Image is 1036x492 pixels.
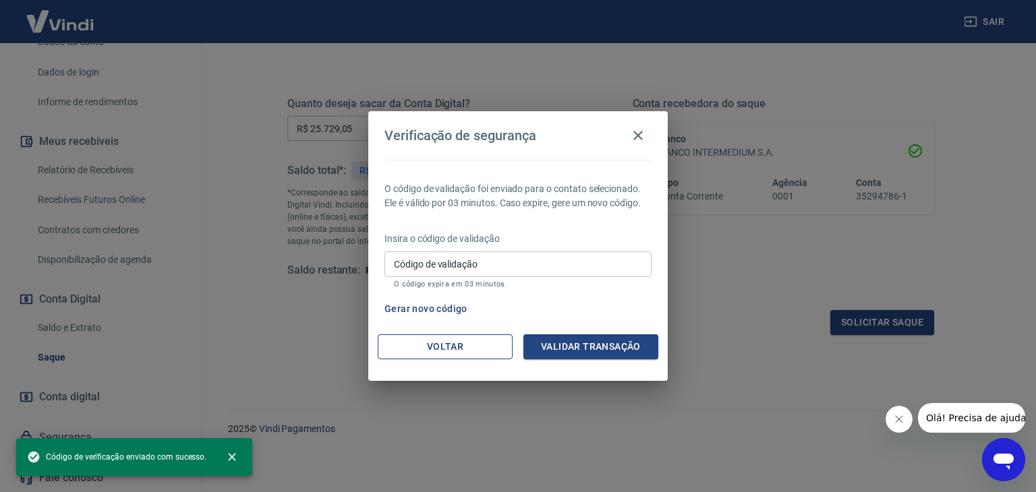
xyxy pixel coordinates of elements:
h4: Verificação de segurança [384,127,536,144]
span: Código de verificação enviado com sucesso. [27,450,206,464]
iframe: Fechar mensagem [886,406,913,433]
p: Insira o código de validação [384,232,652,246]
button: Validar transação [523,334,658,359]
iframe: Mensagem da empresa [918,403,1025,433]
iframe: Botão para abrir a janela de mensagens [982,438,1025,481]
button: Gerar novo código [379,297,473,321]
p: O código expira em 03 minutos. [394,280,642,288]
p: O código de validação foi enviado para o contato selecionado. Ele é válido por 03 minutos. Caso e... [384,182,652,210]
button: close [217,442,247,472]
span: Olá! Precisa de ajuda? [8,9,113,20]
button: Voltar [378,334,513,359]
